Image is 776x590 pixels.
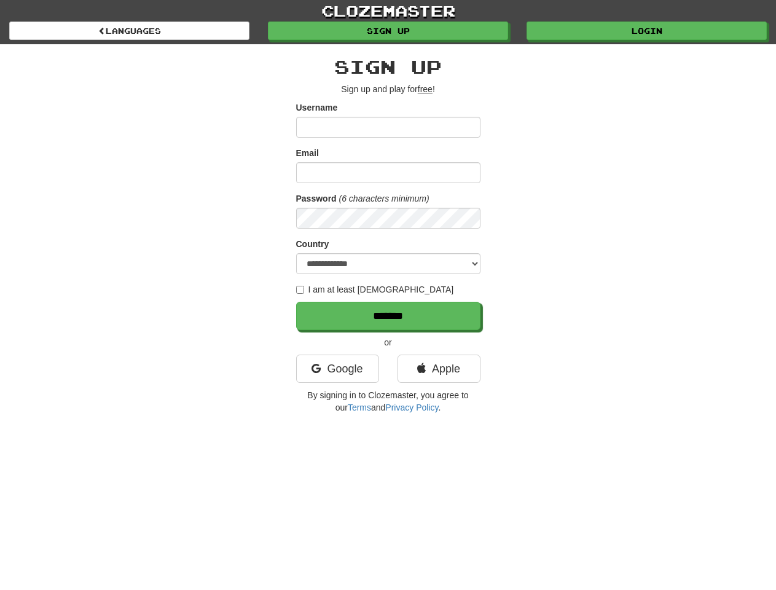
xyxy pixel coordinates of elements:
label: Password [296,192,337,205]
p: By signing in to Clozemaster, you agree to our and . [296,389,480,414]
a: Privacy Policy [385,403,438,412]
p: Sign up and play for ! [296,83,480,95]
label: Email [296,147,319,159]
label: Country [296,238,329,250]
input: I am at least [DEMOGRAPHIC_DATA] [296,286,304,294]
u: free [418,84,433,94]
a: Apple [398,355,480,383]
p: or [296,336,480,348]
label: I am at least [DEMOGRAPHIC_DATA] [296,283,454,296]
a: Terms [348,403,371,412]
a: Login [527,22,767,40]
h2: Sign up [296,57,480,77]
a: Languages [9,22,249,40]
a: Google [296,355,379,383]
em: (6 characters minimum) [339,194,429,203]
label: Username [296,101,338,114]
a: Sign up [268,22,508,40]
